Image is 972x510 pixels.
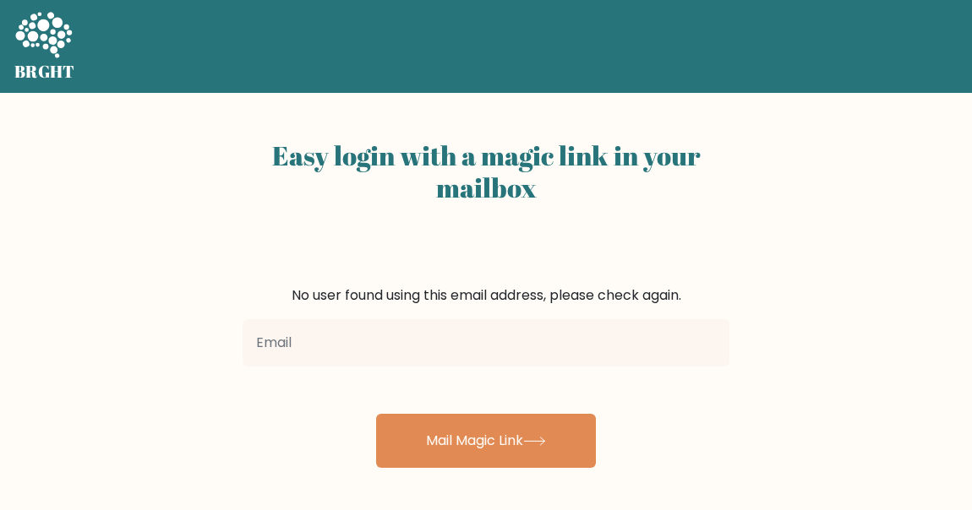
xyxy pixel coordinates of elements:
h2: Easy login with a magic link in your mailbox [243,140,729,204]
a: BRGHT [14,7,75,86]
button: Mail Magic Link [376,414,596,468]
div: No user found using this email address, please check again. [243,285,729,306]
input: Email [243,319,729,366]
h5: BRGHT [14,62,75,82]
